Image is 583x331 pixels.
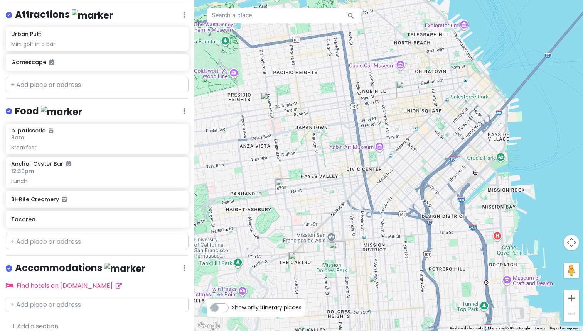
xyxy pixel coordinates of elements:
[49,128,53,133] i: Added to itinerary
[564,290,579,306] button: Zoom in
[11,216,183,223] h6: Tacorea
[534,326,545,330] a: Terms (opens in new tab)
[369,275,386,292] div: Urban Putt
[564,235,579,250] button: Map camera controls
[275,178,292,195] div: Gamescape
[11,196,183,203] h6: Bi-Rite Creamery
[12,322,58,331] a: + Add a section
[288,252,305,269] div: Anchor Oyster Bar
[49,59,54,65] i: Added to itinerary
[11,167,34,175] span: 12:30pm
[232,303,302,312] span: Show only itinerary places
[6,234,189,250] input: + Add place or address
[41,106,82,118] img: marker
[6,281,122,290] a: Find hotels on [DOMAIN_NAME]
[550,326,581,330] a: Report a map error
[11,144,183,151] div: Breakfast
[11,59,183,66] h6: Gamescape
[6,297,189,312] input: + Add place or address
[6,77,189,92] input: + Add place or address
[261,92,278,109] div: b. patisserie
[11,134,24,141] span: 9am
[564,263,579,278] button: Drag Pegman onto the map to open Street View
[196,321,222,331] img: Google
[11,178,183,185] div: Lunch
[11,127,53,134] h6: b. patisserie
[62,197,67,202] i: Added to itinerary
[196,321,222,331] a: Open this area in Google Maps (opens a new window)
[488,326,530,330] span: Map data ©2025 Google
[15,262,145,275] h4: Accommodations
[396,81,413,98] div: Tacorea
[104,263,145,275] img: marker
[11,160,71,167] h6: Anchor Oyster Bar
[11,31,41,37] h6: Urban Putt
[15,105,82,118] h4: Food
[66,161,71,166] i: Added to itinerary
[207,8,361,23] input: Search a place
[329,241,346,258] div: Bi-Rite Creamery
[72,9,113,21] img: marker
[564,306,579,322] button: Zoom out
[15,8,113,21] h4: Attractions
[450,326,483,331] button: Keyboard shortcuts
[11,41,183,48] div: Mini golf in a bar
